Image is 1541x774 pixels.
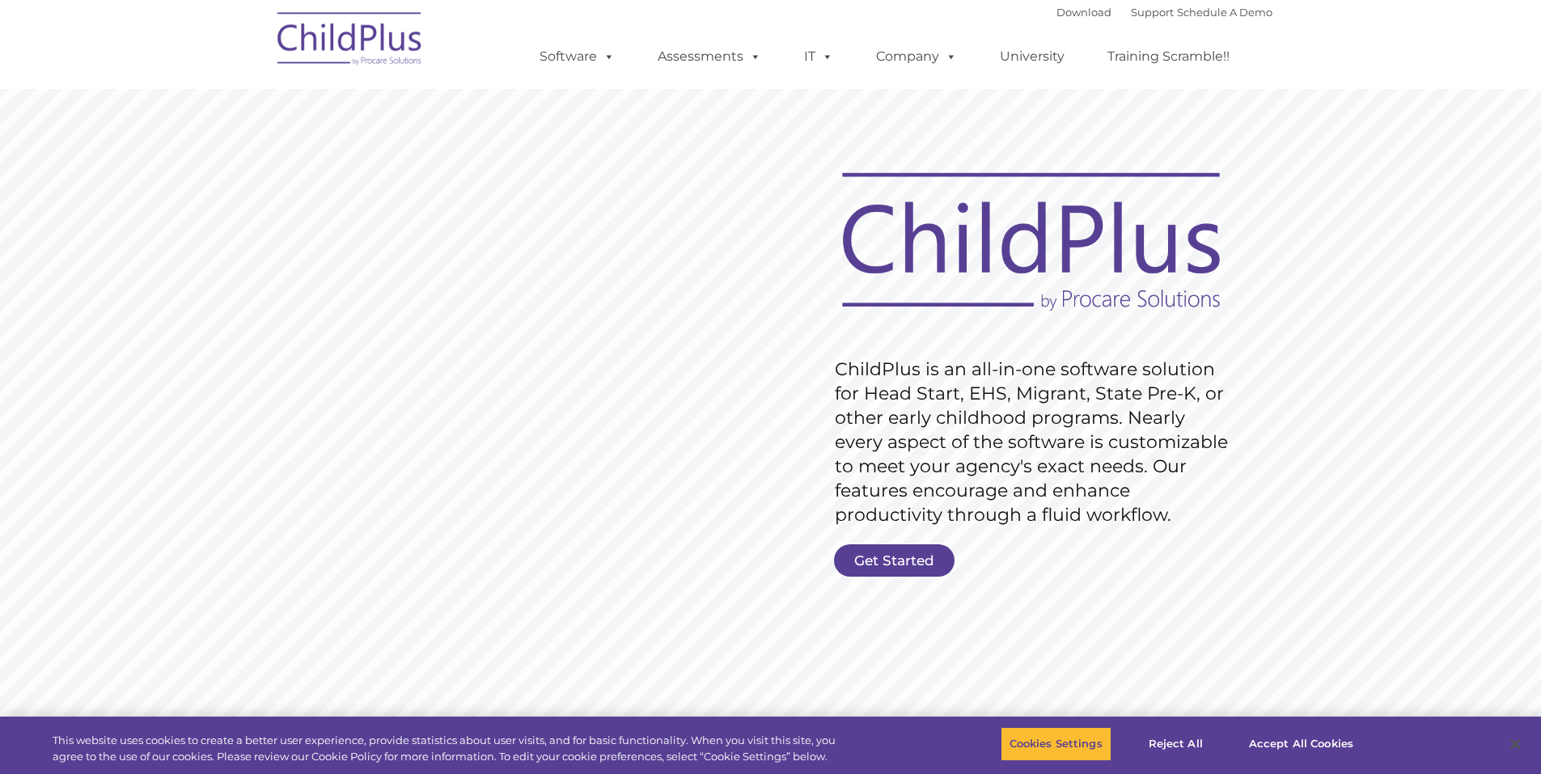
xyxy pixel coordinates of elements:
[835,357,1236,527] rs-layer: ChildPlus is an all-in-one software solution for Head Start, EHS, Migrant, State Pre-K, or other ...
[523,40,631,73] a: Software
[788,40,849,73] a: IT
[1177,6,1272,19] a: Schedule A Demo
[1240,727,1362,761] button: Accept All Cookies
[1091,40,1246,73] a: Training Scramble!!
[1131,6,1174,19] a: Support
[1056,6,1111,19] a: Download
[1125,727,1226,761] button: Reject All
[641,40,777,73] a: Assessments
[1497,726,1533,762] button: Close
[53,733,848,764] div: This website uses cookies to create a better user experience, provide statistics about user visit...
[1001,727,1111,761] button: Cookies Settings
[860,40,973,73] a: Company
[1056,6,1272,19] font: |
[834,544,955,577] a: Get Started
[984,40,1081,73] a: University
[269,1,431,82] img: ChildPlus by Procare Solutions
